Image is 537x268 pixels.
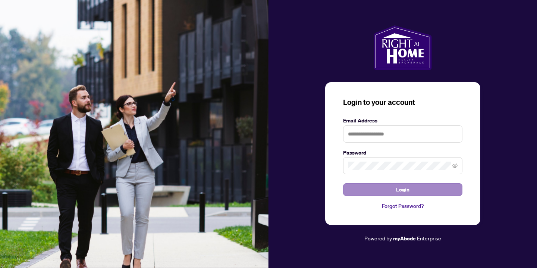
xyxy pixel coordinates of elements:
span: eye-invisible [452,163,458,168]
button: Login [343,183,462,196]
h3: Login to your account [343,97,462,107]
a: myAbode [393,234,416,243]
span: Powered by [364,235,392,241]
a: Forgot Password? [343,202,462,210]
label: Email Address [343,116,462,125]
label: Password [343,149,462,157]
span: Login [396,184,409,196]
img: ma-logo [374,25,431,70]
span: Enterprise [417,235,441,241]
